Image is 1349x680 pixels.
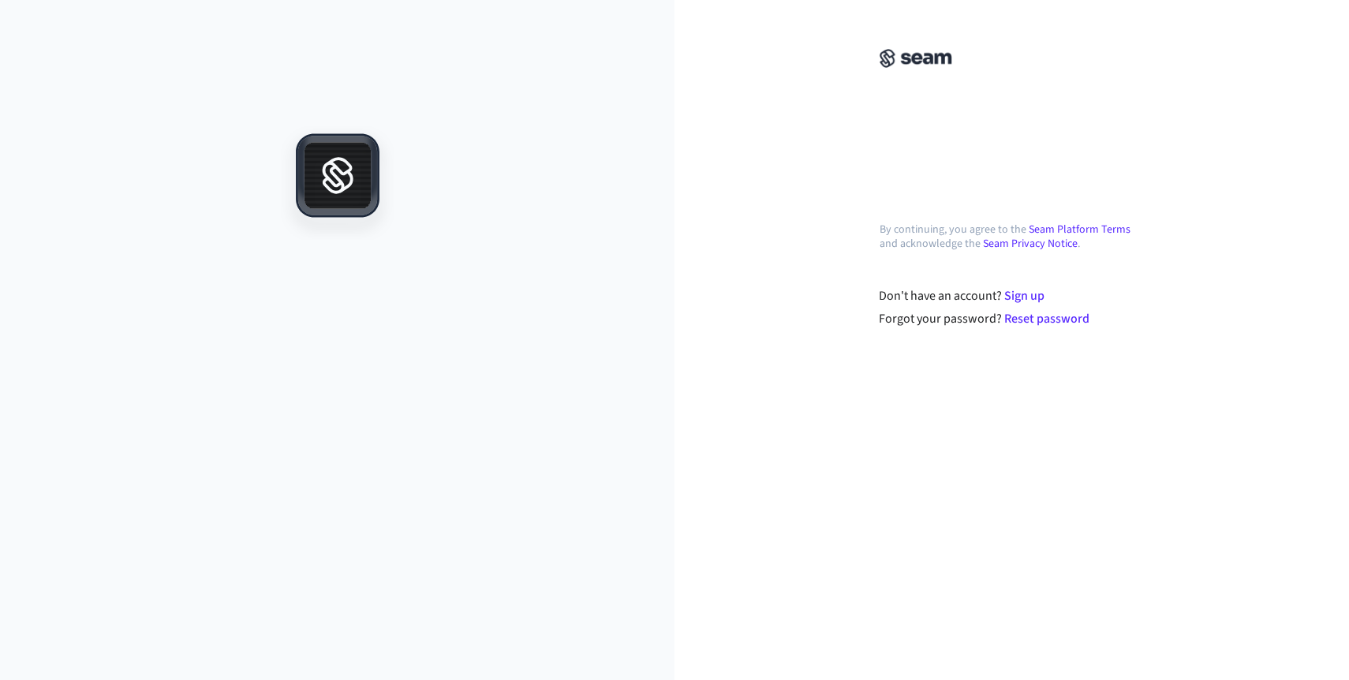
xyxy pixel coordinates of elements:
[880,49,952,68] img: Seam Console
[879,286,1145,305] div: Don't have an account?
[1004,310,1089,327] a: Reset password
[880,222,1145,251] p: By continuing, you agree to the and acknowledge the .
[1004,287,1044,305] a: Sign up
[1029,222,1130,237] a: Seam Platform Terms
[983,236,1078,252] a: Seam Privacy Notice
[879,309,1145,328] div: Forgot your password?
